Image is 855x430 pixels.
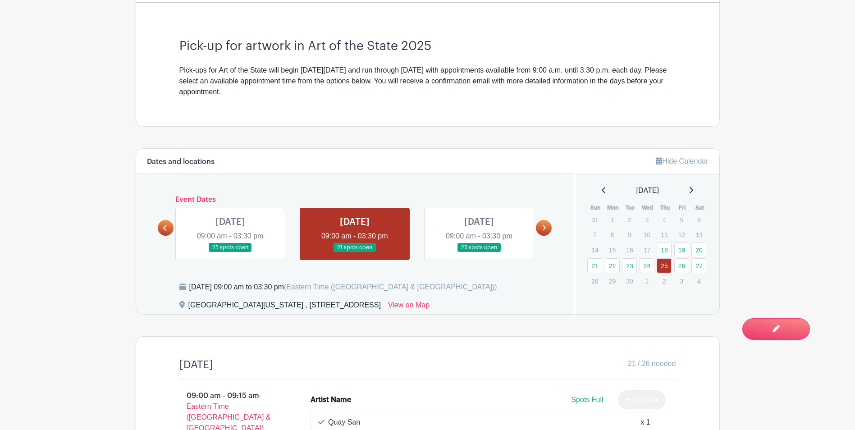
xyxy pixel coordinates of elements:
div: Artist Name [311,394,351,405]
a: 26 [674,258,689,273]
p: 2 [622,213,637,227]
a: 20 [691,242,706,257]
p: 1 [640,274,654,288]
span: Spots Full [571,396,603,403]
h6: Dates and locations [147,158,215,166]
p: 13 [691,228,706,242]
p: 8 [605,228,620,242]
h3: Pick-up for artwork in Art of the State 2025 [179,39,676,54]
p: 17 [640,243,654,257]
a: 19 [674,242,689,257]
p: 5 [674,213,689,227]
div: [DATE] 09:00 am to 03:30 pm [189,282,497,293]
a: 24 [640,258,654,273]
a: 23 [622,258,637,273]
th: Sun [587,203,604,212]
p: 28 [587,274,602,288]
th: Tue [622,203,639,212]
p: 3 [640,213,654,227]
h4: [DATE] [179,358,213,371]
th: Mon [604,203,622,212]
p: 11 [657,228,672,242]
p: Quay San [328,417,366,428]
a: 27 [691,258,706,273]
a: 22 [605,258,620,273]
p: 10 [640,228,654,242]
p: 29 [605,274,620,288]
a: 25 [657,258,672,273]
p: 15 [605,243,620,257]
p: 6 [691,213,706,227]
span: 21 / 26 needed [628,358,676,369]
div: Pick-ups for Art of the State will begin [DATE][DATE] and run through [DATE] with appointments av... [179,65,676,97]
p: 7 [587,228,602,242]
a: View on Map [388,300,430,314]
p: 1 [605,213,620,227]
th: Wed [639,203,657,212]
p: 9 [622,228,637,242]
p: 3 [674,274,689,288]
p: 14 [587,243,602,257]
th: Sat [691,203,709,212]
a: 18 [657,242,672,257]
a: Hide Calendar [656,157,708,165]
h6: Event Dates [174,196,536,204]
p: 4 [691,274,706,288]
p: 31 [587,213,602,227]
p: 30 [622,274,637,288]
th: Fri [674,203,691,212]
p: 12 [674,228,689,242]
th: Thu [656,203,674,212]
a: 21 [587,258,602,273]
span: (Eastern Time ([GEOGRAPHIC_DATA] & [GEOGRAPHIC_DATA])) [284,283,497,291]
p: 16 [622,243,637,257]
p: 2 [657,274,672,288]
div: [GEOGRAPHIC_DATA][US_STATE] , [STREET_ADDRESS] [188,300,381,314]
p: 4 [657,213,672,227]
span: [DATE] [636,185,659,196]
